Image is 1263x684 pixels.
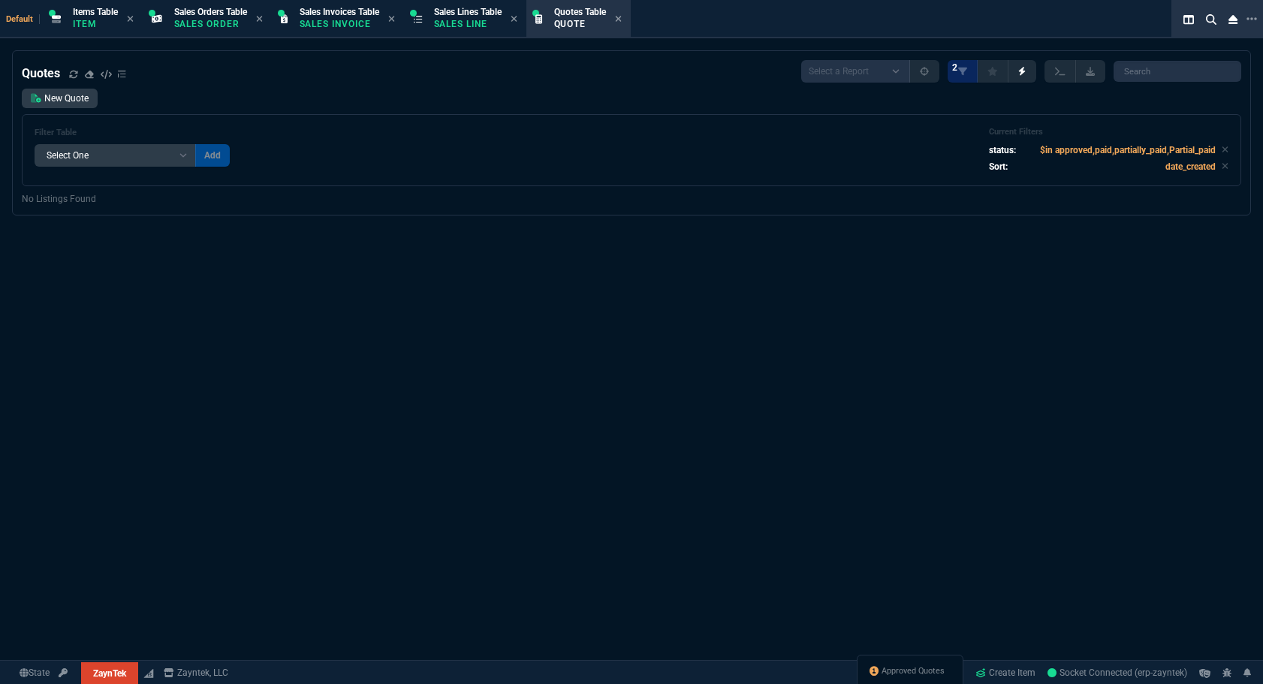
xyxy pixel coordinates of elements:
[15,666,54,679] a: Global State
[127,14,134,26] nx-icon: Close Tab
[434,7,502,17] span: Sales Lines Table
[882,665,945,677] span: Approved Quotes
[300,18,375,30] p: Sales Invoice
[1165,161,1216,172] code: date_created
[22,65,60,83] h4: Quotes
[256,14,263,26] nx-icon: Close Tab
[1222,11,1243,29] nx-icon: Close Workbench
[388,14,395,26] nx-icon: Close Tab
[1177,11,1200,29] nx-icon: Split Panels
[511,14,517,26] nx-icon: Close Tab
[174,18,247,30] p: Sales Order
[73,7,118,17] span: Items Table
[159,666,233,679] a: msbcCompanyName
[615,14,622,26] nx-icon: Close Tab
[952,62,957,74] span: 2
[35,128,230,138] h6: Filter Table
[1040,145,1216,155] code: $in approved,paid,partially_paid,Partial_paid
[22,192,1241,206] p: No Listings Found
[989,143,1016,157] p: status:
[1246,12,1257,26] nx-icon: Open New Tab
[22,89,98,108] a: New Quote
[6,14,40,24] span: Default
[989,127,1228,137] h6: Current Filters
[554,18,606,30] p: Quote
[969,661,1041,684] a: Create Item
[300,7,379,17] span: Sales Invoices Table
[1047,666,1187,679] a: fQRpkKmj8LbL53tnAAGC
[554,7,606,17] span: Quotes Table
[73,18,118,30] p: Item
[989,160,1008,173] p: Sort:
[1200,11,1222,29] nx-icon: Search
[54,666,72,679] a: API TOKEN
[1047,667,1187,678] span: Socket Connected (erp-zayntek)
[174,7,247,17] span: Sales Orders Table
[1114,61,1241,82] input: Search
[434,18,502,30] p: Sales Line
